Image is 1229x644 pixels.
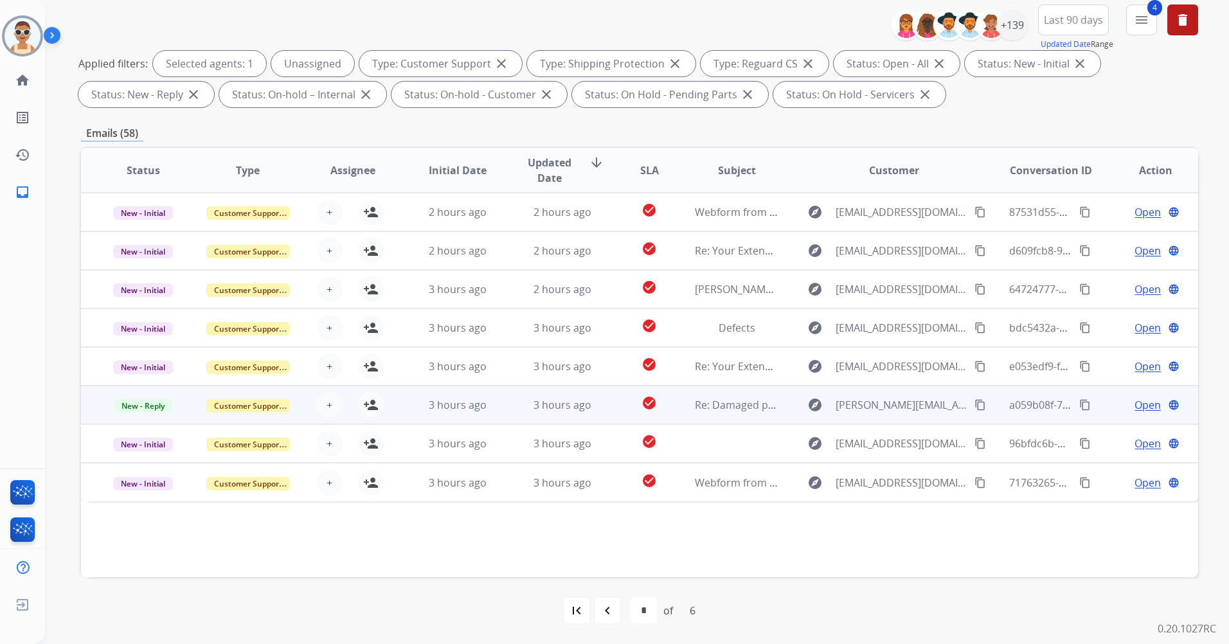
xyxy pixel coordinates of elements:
[206,399,290,413] span: Customer Support
[1079,283,1091,295] mat-icon: content_copy
[1175,12,1190,28] mat-icon: delete
[600,603,615,618] mat-icon: navigate_before
[429,436,487,451] span: 3 hours ago
[974,399,986,411] mat-icon: content_copy
[997,10,1028,40] div: +139
[359,51,522,76] div: Type: Customer Support
[695,244,886,258] span: Re: Your Extend claim is being reviewed
[81,125,143,141] p: Emails (58)
[1009,398,1203,412] span: a059b08f-73b8-46c8-8ae2-3e988af8179b
[1135,397,1161,413] span: Open
[695,398,787,412] span: Re: Damaged parts
[429,163,487,178] span: Initial Date
[1079,438,1091,449] mat-icon: content_copy
[1041,39,1113,49] span: Range
[719,321,755,335] span: Defects
[534,321,591,335] span: 3 hours ago
[1168,477,1180,488] mat-icon: language
[1168,206,1180,218] mat-icon: language
[317,276,343,302] button: +
[1009,436,1203,451] span: 96bfdc6b-d8e2-4829-8c53-4ad93c83741f
[4,18,40,54] img: avatar
[429,476,487,490] span: 3 hours ago
[1079,399,1091,411] mat-icon: content_copy
[113,477,173,490] span: New - Initial
[206,245,290,258] span: Customer Support
[317,353,343,379] button: +
[113,322,173,335] span: New - Initial
[931,56,947,71] mat-icon: close
[807,397,823,413] mat-icon: explore
[1135,243,1161,258] span: Open
[534,244,591,258] span: 2 hours ago
[429,359,487,373] span: 3 hours ago
[641,241,657,256] mat-icon: check_circle
[569,603,584,618] mat-icon: first_page
[363,397,379,413] mat-icon: person_add
[113,438,173,451] span: New - Initial
[1135,359,1161,374] span: Open
[1010,163,1092,178] span: Conversation ID
[429,205,487,219] span: 2 hours ago
[271,51,354,76] div: Unassigned
[1009,282,1196,296] span: 64724777-559e-48c5-bfff-b6df00f62058
[153,51,266,76] div: Selected agents: 1
[236,163,260,178] span: Type
[15,147,30,163] mat-icon: history
[317,470,343,496] button: +
[206,438,290,451] span: Customer Support
[127,163,160,178] span: Status
[1168,322,1180,334] mat-icon: language
[363,359,379,374] mat-icon: person_add
[1079,361,1091,372] mat-icon: content_copy
[539,87,554,102] mat-icon: close
[327,204,332,220] span: +
[206,322,290,335] span: Customer Support
[78,56,148,71] p: Applied filters:
[667,56,683,71] mat-icon: close
[773,82,946,107] div: Status: On Hold - Servicers
[1168,361,1180,372] mat-icon: language
[807,243,823,258] mat-icon: explore
[113,206,173,220] span: New - Initial
[391,82,567,107] div: Status: On-hold - Customer
[807,282,823,297] mat-icon: explore
[429,321,487,335] span: 3 hours ago
[695,205,986,219] span: Webform from [EMAIL_ADDRESS][DOMAIN_NAME] on [DATE]
[527,51,695,76] div: Type: Shipping Protection
[834,51,960,76] div: Status: Open - All
[534,436,591,451] span: 3 hours ago
[1168,399,1180,411] mat-icon: language
[836,359,967,374] span: [EMAIL_ADDRESS][DOMAIN_NAME]
[534,282,591,296] span: 2 hours ago
[974,283,986,295] mat-icon: content_copy
[740,87,755,102] mat-icon: close
[113,361,173,374] span: New - Initial
[836,320,967,335] span: [EMAIL_ADDRESS][DOMAIN_NAME]
[1009,244,1204,258] span: d609fcb8-9ffb-4b19-ac3d-822db8d85e98
[327,397,332,413] span: +
[206,477,290,490] span: Customer Support
[718,163,756,178] span: Subject
[327,475,332,490] span: +
[663,603,673,618] div: of
[974,322,986,334] mat-icon: content_copy
[206,206,290,220] span: Customer Support
[640,163,659,178] span: SLA
[1041,39,1091,49] button: Updated Date
[836,436,967,451] span: [EMAIL_ADDRESS][DOMAIN_NAME]
[1009,476,1203,490] span: 71763265-8fc7-4774-aa74-8115a41936c7
[15,110,30,125] mat-icon: list_alt
[1168,245,1180,256] mat-icon: language
[1009,359,1197,373] span: e053edf9-f180-41fd-9155-a98ff00d4193
[836,243,967,258] span: [EMAIL_ADDRESS][DOMAIN_NAME]
[327,436,332,451] span: +
[1158,621,1216,636] p: 0.20.1027RC
[1079,206,1091,218] mat-icon: content_copy
[1038,4,1109,35] button: Last 90 days
[1135,282,1161,297] span: Open
[317,315,343,341] button: +
[1135,475,1161,490] span: Open
[836,204,967,220] span: [EMAIL_ADDRESS][DOMAIN_NAME]
[965,51,1100,76] div: Status: New - Initial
